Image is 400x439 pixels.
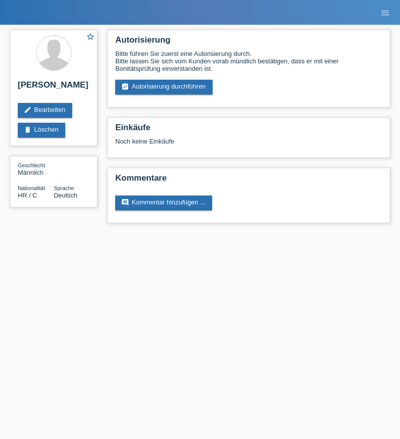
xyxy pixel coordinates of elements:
span: Deutsch [54,192,78,199]
div: Noch keine Einkäufe [115,138,382,152]
h2: Einkäufe [115,123,382,138]
a: deleteLöschen [18,123,65,138]
h2: Autorisierung [115,35,382,50]
div: Bitte führen Sie zuerst eine Autorisierung durch. Bitte lassen Sie sich vom Kunden vorab mündlich... [115,50,382,72]
i: star_border [86,32,95,41]
div: Männlich [18,161,54,176]
i: comment [121,198,129,206]
a: commentKommentar hinzufügen ... [115,195,212,210]
a: editBearbeiten [18,103,72,118]
span: Geschlecht [18,162,45,168]
h2: Kommentare [115,173,382,188]
a: star_border [86,32,95,43]
i: delete [24,126,32,134]
span: Kroatien / C / 04.03.2021 [18,192,37,199]
a: menu [375,9,395,15]
i: edit [24,106,32,114]
i: assignment_turned_in [121,83,129,91]
i: menu [380,8,390,18]
span: Nationalität [18,185,45,191]
a: assignment_turned_inAutorisierung durchführen [115,80,213,95]
span: Sprache [54,185,74,191]
h2: [PERSON_NAME] [18,80,89,95]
